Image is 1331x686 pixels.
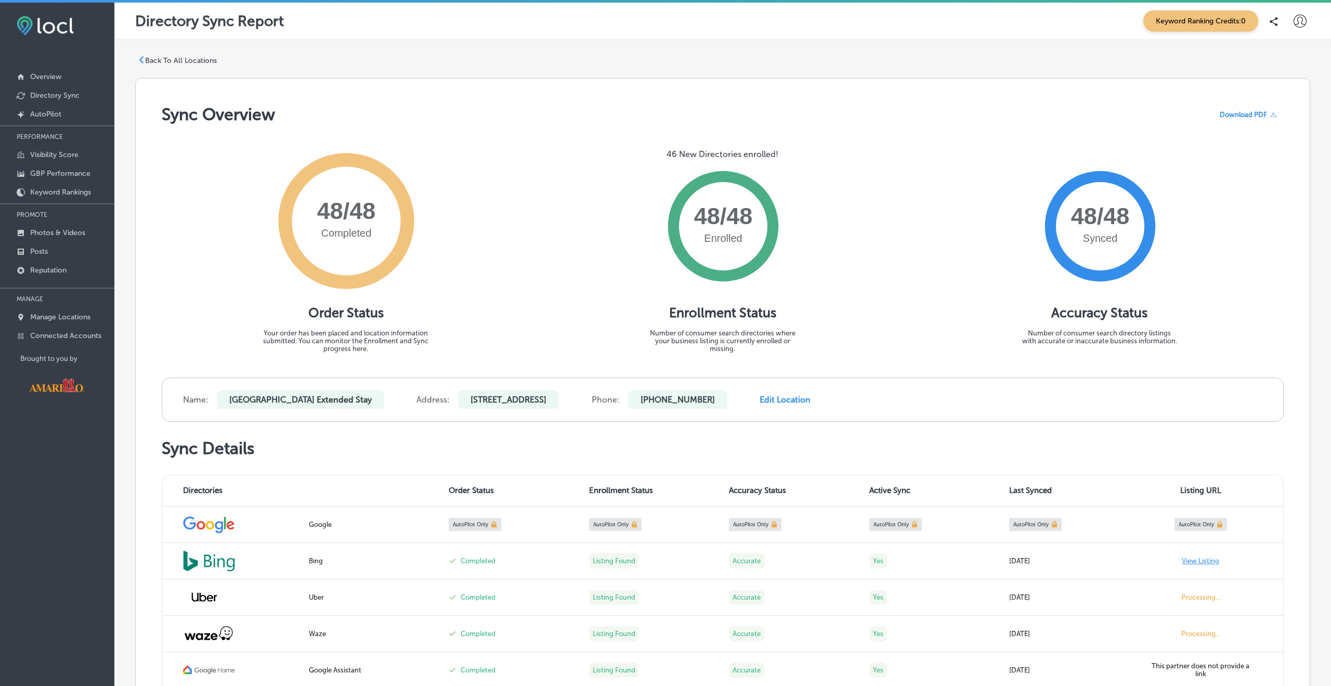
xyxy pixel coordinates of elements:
td: [DATE] [1003,616,1143,652]
p: [PHONE_NUMBER] [628,391,727,409]
th: Directories [162,475,303,507]
label: Yes [869,663,887,678]
label: Address: [416,395,450,405]
p: Keyword Rankings [30,188,91,197]
label: Listing Found [589,590,639,605]
th: Active Sync [863,475,1003,507]
h1: Enrollment Status [669,305,776,321]
img: waze.png [183,625,235,642]
label: Accurate [729,553,764,568]
h1: Order Status [308,305,384,321]
div: Google [309,521,437,528]
div: Uber [309,593,437,601]
label: Completed [461,593,495,601]
p: Number of consumer search directory listings with accurate or inaccurate business information. [1022,329,1178,345]
p: Manage Locations [30,313,90,321]
p: Number of consumer search directories where your business listing is currently enrolled or missing. [645,329,801,353]
th: Enrollment Status [583,475,723,507]
label: Accurate [729,663,764,678]
a: View Listing [1182,557,1219,565]
label: Listing Found [589,663,639,678]
img: google-home.png [183,665,235,676]
h1: Accuracy Status [1051,305,1147,321]
label: Yes [869,553,887,568]
label: Completed [461,557,495,565]
th: Last Synced [1003,475,1143,507]
td: [DATE] [1003,579,1143,616]
label: Completed [461,666,495,674]
p: Posts [30,247,48,256]
h1: Sync Overview [162,105,275,124]
img: uber.png [183,584,226,610]
label: Name: [183,395,208,405]
p: Reputation [30,266,67,275]
label: Accurate [729,626,764,641]
div: Waze [309,630,437,638]
img: bing_Jjgns0f.png [183,550,235,572]
label: This partner does not provide a link [1152,662,1249,678]
p: [STREET_ADDRESS] [458,391,559,409]
th: Accuracy Status [723,475,863,507]
label: Processing... [1181,630,1220,638]
label: Phone: [592,395,620,405]
p: Directory Sync Report [135,12,284,30]
label: Processing... [1181,593,1220,601]
p: Back To All Locations [145,56,217,65]
th: Order Status [442,475,583,507]
p: 46 New Directories enrolled! [667,149,778,159]
p: Directory Sync [30,91,80,100]
span: Keyword Ranking Credits: 0 [1143,10,1258,32]
p: GBP Performance [30,169,90,178]
p: Your order has been placed and location information submitted. You can monitor the Enrollment and... [255,329,437,353]
span: Download PDF [1220,111,1267,119]
p: Visibility Score [30,150,79,159]
label: Accurate [729,590,764,605]
label: Completed [461,630,495,638]
img: google.png [183,514,235,534]
p: Overview [30,72,61,81]
p: [GEOGRAPHIC_DATA] Extended Stay [217,391,384,409]
label: Yes [869,626,887,641]
p: Brought to you by [20,355,114,363]
img: fda3e92497d09a02dc62c9cd864e3231.png [17,16,74,35]
th: Listing URL [1143,475,1284,507]
div: Google Assistant [309,666,437,674]
label: Listing Found [589,626,639,641]
label: Yes [869,590,887,605]
td: [DATE] [1003,543,1143,579]
a: Back To All Locations [138,56,217,66]
img: Visit Amarillo [20,371,93,400]
p: AutoPilot [30,110,61,119]
div: Bing [309,557,437,565]
h1: Sync Details [162,438,1284,458]
a: Edit Location [760,395,811,405]
p: Photos & Videos [30,228,85,237]
p: Connected Accounts [30,331,101,340]
label: Listing Found [589,553,639,568]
